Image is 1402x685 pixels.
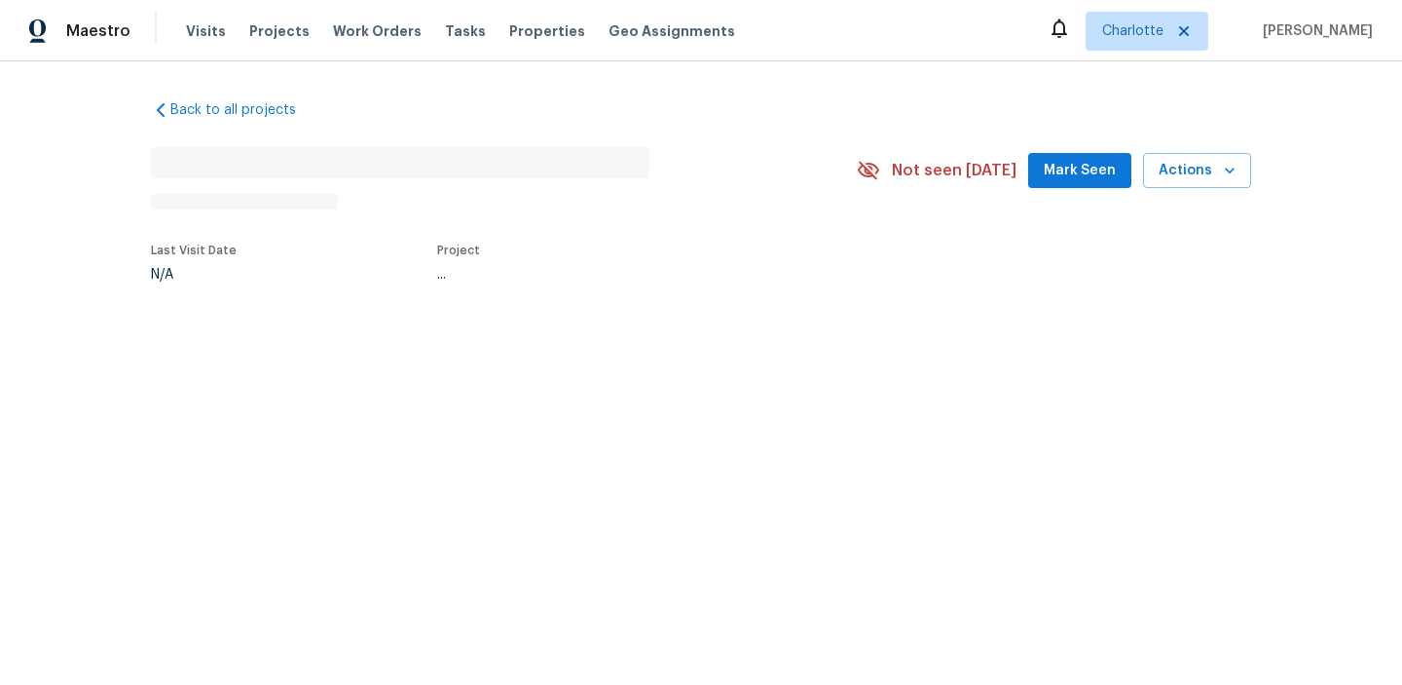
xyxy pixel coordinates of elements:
span: Properties [509,21,585,41]
span: Tasks [445,24,486,38]
span: Visits [186,21,226,41]
span: Charlotte [1102,21,1163,41]
span: Project [437,245,480,256]
span: Work Orders [333,21,422,41]
a: Back to all projects [151,100,338,120]
span: Not seen [DATE] [892,161,1016,180]
button: Actions [1143,153,1251,189]
div: N/A [151,268,237,282]
span: [PERSON_NAME] [1255,21,1373,41]
span: Geo Assignments [609,21,735,41]
span: Last Visit Date [151,245,237,256]
span: Projects [249,21,310,41]
span: Maestro [66,21,130,41]
span: Mark Seen [1044,159,1116,183]
button: Mark Seen [1028,153,1131,189]
span: Actions [1159,159,1236,183]
div: ... [437,268,811,282]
